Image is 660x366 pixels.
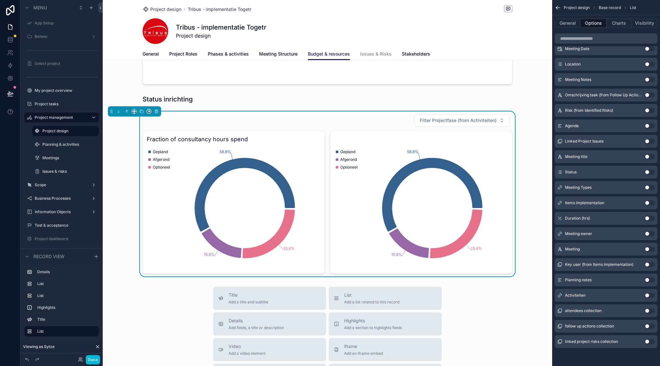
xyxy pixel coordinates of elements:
div: chart [334,146,508,270]
label: Details [37,269,96,274]
a: Select project [35,61,98,66]
span: Meeting Types [565,185,592,190]
label: Issues & risks [42,169,98,174]
label: Project management [35,115,86,120]
button: TitleAdd a title and subtitle [213,287,326,310]
label: Business Processes [35,196,89,201]
tspan: 15.6% [204,252,215,257]
label: App Setup [35,21,98,26]
a: My project overview [35,88,98,93]
a: Tribus - implementatie Togetr [188,6,251,13]
button: HighlightsAdd a section to highlights fields [329,312,442,335]
span: Omschrijving taak (from Follow Up Actions) [565,92,642,98]
label: Planning & activities [42,142,98,147]
span: Meeting owner [565,231,592,236]
span: Optioneel [340,165,358,170]
button: iframeAdd an iframe embed [329,338,442,361]
a: Project tasks [35,101,98,107]
span: Gepland [153,149,168,154]
a: Issues & Risks [360,48,392,61]
label: Project dashboard [35,236,98,241]
span: follow up actions collection [565,324,614,329]
span: Optioneel [153,165,170,170]
span: Video [229,343,265,350]
span: Viewing as Sytze [23,344,55,349]
span: Duration (hrs) [565,216,590,221]
label: Information Objects [35,209,89,214]
span: Linked Project Issues [565,139,604,144]
a: Project design [143,6,181,13]
button: Done [86,355,100,364]
a: Budget & resources [308,48,350,60]
a: Phases & activities [208,48,249,61]
span: Meeting Notes [565,77,591,82]
span: Meeting Date [565,46,589,51]
span: Project Roles [169,51,197,57]
span: Afgerond [153,157,169,162]
span: List [344,292,399,298]
button: Select Button [414,114,510,126]
div: chart [147,146,321,270]
label: Project design [42,128,95,134]
label: List [37,281,96,286]
span: Stakeholders [402,51,430,57]
label: Test & acceptance [35,223,98,228]
span: Location [565,62,581,67]
span: Add fields, a title or description [229,325,284,330]
span: Planning notes [565,277,592,283]
span: Afgerond [340,157,357,162]
span: attendees collection [565,308,602,313]
span: Project design [176,32,266,39]
span: Phases & activities [208,51,249,57]
label: Meetings [42,155,98,161]
button: General [555,19,581,28]
h3: Fraction of consultancy hours spend [147,135,321,144]
div: scrollable content [21,264,103,343]
span: Add an iframe embed [344,351,383,356]
span: Meeting Structure [259,51,298,57]
label: Scope [35,182,89,187]
span: linked project risks collection [565,339,618,344]
span: Record view [33,253,65,260]
a: Meeting Structure [259,48,298,61]
button: VideoAdd a video element [213,338,326,361]
span: Add a list related to this record [344,300,399,305]
tspan: 25.6% [283,246,295,251]
tspan: 15.6% [391,252,402,257]
tspan: 25.6% [471,246,482,251]
span: List [630,5,636,10]
button: Options [581,19,606,28]
a: General [143,48,159,61]
span: Add a section to highlights fields [344,325,402,330]
span: Highlights [344,318,402,324]
span: Project design [150,6,181,13]
span: Status [565,170,577,175]
span: Budget & resources [308,51,350,57]
label: List [37,329,94,334]
span: Project design [564,5,590,10]
button: DetailsAdd fields, a title or description [213,312,326,335]
span: Meeting [565,247,580,252]
span: Base record [599,5,621,10]
span: Risk (from Identified Risks) [565,108,613,113]
button: ListAdd a list related to this record [329,287,442,310]
span: Add a video element [229,351,265,356]
label: Title [37,317,96,322]
label: Beheer [35,34,89,39]
tspan: 58.8% [407,149,419,154]
span: Gepland [340,149,355,154]
label: List [37,293,96,298]
span: Add a title and subtitle [229,300,268,305]
button: Charts [606,19,632,28]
